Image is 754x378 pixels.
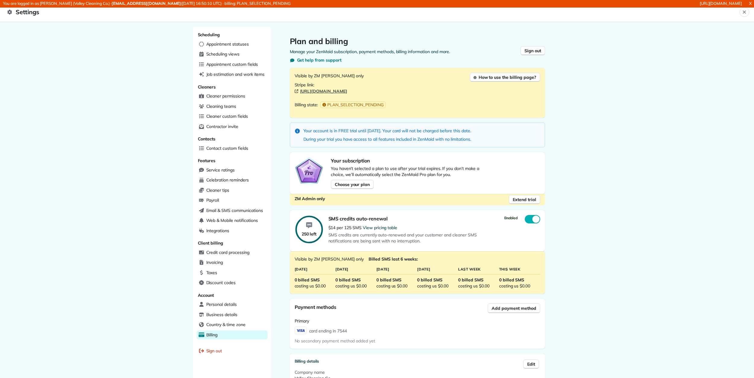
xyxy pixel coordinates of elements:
[290,37,545,46] h1: Plan and billing
[197,70,268,79] a: Job estimation and work items
[198,84,216,90] span: Cleaners
[331,158,370,164] span: Your subscription
[197,166,268,175] a: Service ratings
[504,216,518,220] span: Enabled
[197,196,268,205] a: Payroll
[303,136,471,142] p: During your trial you have access to all features included in ZenMaid with no limitations.
[206,228,230,234] span: Integrations
[206,177,249,183] span: Celebration reminders
[206,61,258,67] span: Appointment custom fields
[295,338,375,344] span: No secondary payment method added yet
[197,122,268,131] a: Contractor invite
[335,181,370,187] span: Choose your plan
[295,318,309,324] span: Primary
[206,217,258,223] span: Web & Mobile notifications
[458,283,499,289] p: costing us $0.00
[197,258,268,267] a: Invoicing
[297,57,341,63] span: Get help from support
[197,186,268,195] a: Cleaner tips
[206,280,236,286] span: Discount codes
[198,136,216,142] span: Contacts
[309,327,347,334] span: card ending in 7544
[206,249,249,255] span: Credit card processing
[328,232,491,244] span: SMS credits are currently auto-renewed and your customer and cleaner SMS notifications are being ...
[327,102,384,108] span: PLAN_SELECTION_PENDING
[295,82,315,88] span: Stripe link:
[197,331,268,340] a: Billing
[376,277,402,283] a: 0 billed SMS
[295,370,325,375] span: Company name
[206,93,245,99] span: Cleaner permissions
[206,312,237,318] span: Business details
[206,103,236,109] span: Cleaning teams
[206,51,239,57] span: Scheduling views
[295,304,336,310] span: Payment methods
[513,197,536,203] span: Extend trial
[295,88,540,94] a: [URL][DOMAIN_NAME]
[417,283,458,289] p: costing us $0.00
[206,322,246,328] span: Country & time zone
[458,267,499,274] td: Last week
[369,256,418,262] p: Billed SMS last 6 weeks:
[112,1,181,6] strong: [EMAIL_ADDRESS][DOMAIN_NAME]
[509,195,540,204] button: Extend trial
[206,113,248,119] span: Cleaner custom fields
[470,73,540,82] button: How to use the billing page?
[328,216,388,222] span: SMS credits auto-renewal
[700,1,742,6] a: [URL][DOMAIN_NAME]
[206,71,265,77] span: Job estimation and work items
[197,92,268,101] a: Cleaner permissions
[197,248,268,257] a: Credit card processing
[295,256,369,262] p: Visible by ZM [PERSON_NAME] only
[320,101,386,108] button: PLAN_SELECTION_PENDING
[197,226,268,235] a: Integrations
[499,277,524,283] a: 0 billed SMS
[303,128,471,134] p: Your account is in FREE trial until [DATE]. Your card will not be charged before this date.
[206,123,238,130] span: Contractor invite
[527,361,535,367] span: Edit
[206,270,217,276] span: Taxes
[523,360,539,369] button: Edit
[206,197,219,203] span: Payroll
[417,267,458,274] td: [DATE]
[376,267,417,274] td: [DATE]
[290,49,545,55] p: Manage your ZenMaid subscription, payment methods, billing information and more.
[740,7,749,17] button: Close
[197,176,268,185] a: Celebration reminders
[331,165,482,178] p: You haven’t selected a plan to use after your trial expires. If you don’t make a choice, we’ll au...
[295,102,318,108] span: Billing state:
[335,277,361,283] a: 0 billed SMS
[197,310,268,319] a: Business details
[198,240,223,246] span: Client billing
[206,301,237,307] span: Personal details
[197,278,268,287] a: Discount codes
[376,283,417,289] p: costing us $0.00
[206,259,223,265] span: Invoicing
[197,50,268,59] a: Scheduling views
[458,277,483,283] a: 0 billed SMS
[206,167,235,173] span: Service ratings
[295,283,336,289] p: costing us $0.00
[198,293,214,298] span: Account
[197,102,268,111] a: Cleaning teams
[206,207,263,213] span: Email & SMS communications
[295,267,336,274] td: [DATE]
[198,158,216,163] span: Features
[524,48,541,54] span: Sign out
[492,305,536,311] span: Add payment method
[206,348,222,354] span: Sign out
[521,46,545,55] button: Sign out
[331,180,374,189] button: Choose your plan
[206,187,230,193] span: Cleaner tips
[295,358,540,364] header: Billing details
[363,225,397,230] a: View pricing table
[206,145,248,151] span: Contact custom fields
[499,283,540,289] p: costing us $0.00
[488,303,540,313] button: Add payment method
[335,283,376,289] p: costing us $0.00
[295,73,364,82] p: Visible by ZM [PERSON_NAME] only
[197,347,268,356] a: Sign out
[197,60,268,69] a: Appointment custom fields
[295,277,320,283] a: 0 billed SMS
[295,196,325,201] span: ZM Admin only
